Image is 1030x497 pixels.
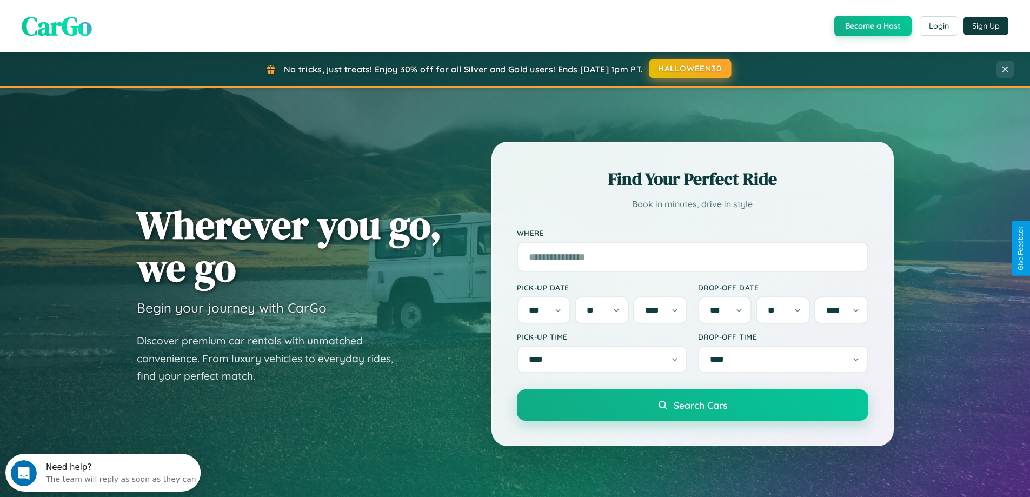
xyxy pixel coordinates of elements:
[517,283,687,292] label: Pick-up Date
[1017,227,1025,270] div: Give Feedback
[11,460,37,486] iframe: Intercom live chat
[517,228,868,237] label: Where
[963,17,1008,35] button: Sign Up
[834,16,912,36] button: Become a Host
[517,332,687,341] label: Pick-up Time
[284,64,643,75] span: No tricks, just treats! Enjoy 30% off for all Silver and Gold users! Ends [DATE] 1pm PT.
[517,389,868,421] button: Search Cars
[137,332,407,385] p: Discover premium car rentals with unmatched convenience. From luxury vehicles to everyday rides, ...
[674,399,727,411] span: Search Cars
[698,283,868,292] label: Drop-off Date
[41,18,191,29] div: The team will reply as soon as they can
[22,8,92,44] span: CarGo
[920,16,958,36] button: Login
[517,167,868,191] h2: Find Your Perfect Ride
[137,300,327,316] h3: Begin your journey with CarGo
[649,59,732,78] button: HALLOWEEN30
[698,332,868,341] label: Drop-off Time
[41,9,191,18] div: Need help?
[517,196,868,212] p: Book in minutes, drive in style
[4,4,201,34] div: Open Intercom Messenger
[5,454,201,492] iframe: Intercom live chat discovery launcher
[137,203,442,289] h1: Wherever you go, we go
